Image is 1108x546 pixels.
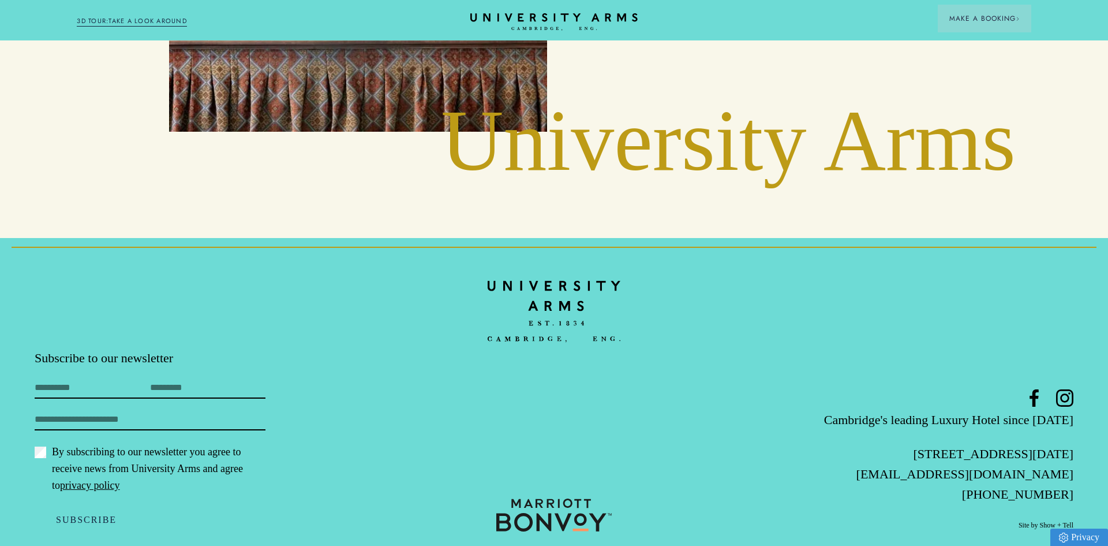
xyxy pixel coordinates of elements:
button: Subscribe [35,508,138,532]
p: [STREET_ADDRESS][DATE] [727,444,1073,464]
a: [EMAIL_ADDRESS][DOMAIN_NAME] [856,467,1073,481]
a: Instagram [1056,389,1073,407]
a: Home [488,273,620,350]
a: [PHONE_NUMBER] [962,487,1073,502]
p: Subscribe to our newsletter [35,350,381,367]
a: Privacy [1050,529,1108,546]
a: Site by Show + Tell [1019,521,1073,530]
span: Make a Booking [949,13,1020,24]
label: By subscribing to our newsletter you agree to receive news from University Arms and agree to [35,444,265,494]
a: privacy policy [60,480,119,491]
button: Make a BookingArrow icon [938,5,1031,32]
img: 0b373a9250846ddb45707c9c41e4bd95.svg [496,499,612,532]
a: Facebook [1025,389,1043,407]
img: bc90c398f2f6aa16c3ede0e16ee64a97.svg [488,273,620,350]
img: Arrow icon [1016,17,1020,21]
input: By subscribing to our newsletter you agree to receive news from University Arms and agree topriva... [35,447,46,458]
img: Privacy [1059,533,1068,543]
a: 3D TOUR:TAKE A LOOK AROUND [77,16,187,27]
a: Home [470,13,638,31]
p: Cambridge's leading Luxury Hotel since [DATE] [727,410,1073,430]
